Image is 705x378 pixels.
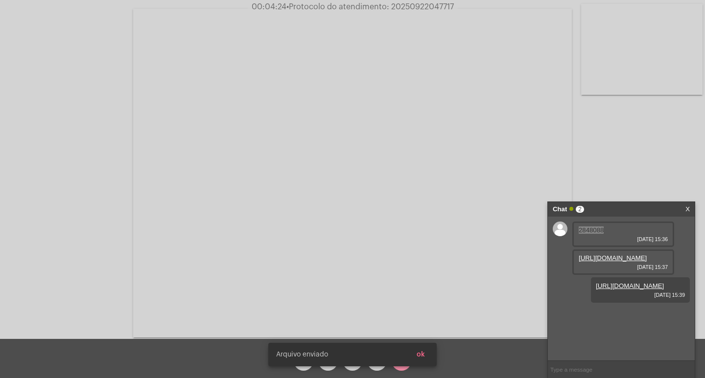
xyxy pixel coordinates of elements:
input: Type a message [548,361,695,378]
span: Arquivo enviado [276,350,328,359]
strong: Chat [553,202,567,217]
span: [DATE] 15:39 [596,292,685,298]
span: 00:04:24 [252,3,286,11]
a: X [685,202,690,217]
span: Protocolo do atendimento: 20250922047717 [286,3,454,11]
span: ok [417,351,425,358]
a: [URL][DOMAIN_NAME] [579,254,647,262]
a: [URL][DOMAIN_NAME] [596,282,664,289]
button: ok [409,346,433,363]
span: Online [569,207,573,211]
span: • [286,3,289,11]
span: 2848088 [579,226,604,234]
span: [DATE] 15:36 [579,236,668,242]
span: [DATE] 15:37 [579,264,668,270]
span: 2 [576,206,584,213]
